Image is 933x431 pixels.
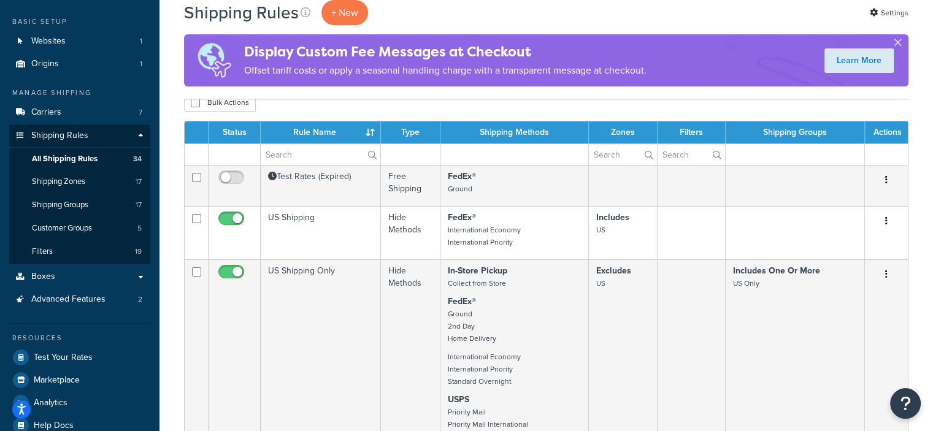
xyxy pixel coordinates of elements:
strong: In-Store Pickup [448,264,507,277]
span: Test Your Rates [34,353,93,363]
li: Carriers [9,101,150,124]
li: Filters [9,240,150,263]
li: Customer Groups [9,217,150,240]
a: Shipping Groups 17 [9,194,150,216]
button: Bulk Actions [184,93,256,112]
th: Type [381,121,440,143]
td: Free Shipping [381,165,440,206]
li: Shipping Rules [9,124,150,264]
small: Collect from Store [448,278,506,289]
span: Customer Groups [32,223,92,234]
small: US Only [733,278,759,289]
span: All Shipping Rules [32,154,98,164]
small: Ground [448,183,472,194]
li: Advanced Features [9,288,150,311]
h4: Display Custom Fee Messages at Checkout [244,42,647,62]
small: US [596,278,605,289]
button: Open Resource Center [890,388,921,419]
span: Shipping Zones [32,177,85,187]
small: US [596,224,605,235]
td: Hide Methods [381,206,440,259]
span: Shipping Groups [32,200,88,210]
th: Filters [658,121,726,143]
a: Origins 1 [9,53,150,75]
a: Learn More [824,48,894,73]
span: 19 [135,246,142,257]
span: Shipping Rules [31,131,88,141]
a: All Shipping Rules 34 [9,148,150,170]
th: Actions [865,121,908,143]
small: Priority Mail Priority Mail International [448,406,528,430]
span: Marketplace [34,375,80,386]
strong: FedEx® [448,295,476,308]
span: 1 [140,59,142,69]
span: 7 [139,107,142,118]
strong: Includes One Or More [733,264,820,277]
li: Origins [9,53,150,75]
li: Shipping Groups [9,194,150,216]
th: Status [209,121,261,143]
input: Search [589,144,657,165]
span: Help Docs [34,421,74,431]
li: Shipping Zones [9,170,150,193]
td: Test Rates (Expired) [261,165,381,206]
th: Zones [589,121,658,143]
span: Origins [31,59,59,69]
span: 5 [137,223,142,234]
a: Shipping Rules [9,124,150,147]
span: Analytics [34,398,67,408]
span: Carriers [31,107,61,118]
span: 1 [140,36,142,47]
div: Basic Setup [9,17,150,27]
a: Customer Groups 5 [9,217,150,240]
td: US Shipping [261,206,381,259]
strong: Includes [596,211,629,224]
span: Websites [31,36,66,47]
a: Analytics [9,392,150,414]
li: All Shipping Rules [9,148,150,170]
th: Rule Name : activate to sort column ascending [261,121,381,143]
input: Search [658,144,726,165]
a: Test Your Rates [9,346,150,368]
a: Boxes [9,265,150,288]
a: Shipping Zones 17 [9,170,150,193]
div: Manage Shipping [9,88,150,98]
img: duties-banner-06bc72dcb5fe05cb3f9472aba00be2ae8eb53ab6f0d8bb03d382ba314ac3c341.png [184,34,244,86]
span: Filters [32,246,53,257]
a: Carriers 7 [9,101,150,124]
span: 2 [138,294,142,305]
span: Boxes [31,272,55,282]
strong: Excludes [596,264,631,277]
li: Websites [9,30,150,53]
a: Filters 19 [9,240,150,263]
a: Advanced Features 2 [9,288,150,311]
small: International Economy International Priority Standard Overnight [448,351,521,387]
a: Marketplace [9,369,150,391]
small: International Economy International Priority [448,224,521,248]
div: Resources [9,333,150,343]
a: Settings [870,4,908,21]
small: Ground 2nd Day Home Delivery [448,308,496,344]
input: Search [261,144,380,165]
span: 34 [133,154,142,164]
span: Advanced Features [31,294,106,305]
th: Shipping Methods [440,121,589,143]
a: Websites 1 [9,30,150,53]
strong: FedEx® [448,170,476,183]
strong: USPS [448,393,469,406]
span: 17 [136,177,142,187]
th: Shipping Groups [726,121,865,143]
strong: FedEx® [448,211,476,224]
span: 17 [136,200,142,210]
h1: Shipping Rules [184,1,299,25]
p: Offset tariff costs or apply a seasonal handling charge with a transparent message at checkout. [244,62,647,79]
